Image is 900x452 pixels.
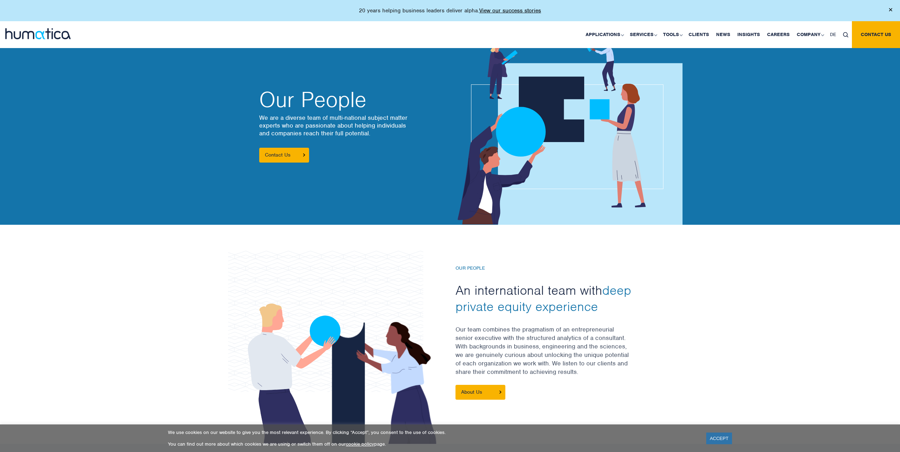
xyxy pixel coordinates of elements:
h6: Our People [455,265,646,271]
a: Company [793,21,826,48]
a: View our success stories [479,7,541,14]
h2: An international team with [455,282,646,315]
img: About Us [499,391,501,394]
p: 20 years helping business leaders deliver alpha. [359,7,541,14]
p: You can find out more about which cookies we are using or switch them off on our page. [168,441,697,447]
span: deep private equity experience [455,282,631,315]
a: Contact us [852,21,900,48]
p: We are a diverse team of multi-national subject matter experts who are passionate about helping i... [259,114,443,137]
h2: Our People [259,89,443,110]
a: Careers [763,21,793,48]
a: DE [826,21,840,48]
img: logo [5,28,71,39]
a: Clients [685,21,713,48]
span: DE [830,31,836,37]
a: Insights [734,21,763,48]
a: News [713,21,734,48]
img: about_banner1 [439,38,683,225]
a: cookie policy [346,441,374,447]
a: ACCEPT [706,433,732,444]
img: search_icon [843,32,848,37]
a: Tools [660,21,685,48]
img: arrowicon [303,153,305,157]
a: Applications [582,21,626,48]
p: Our team combines the pragmatism of an entrepreneurial senior executive with the structured analy... [455,325,646,385]
a: Services [626,21,660,48]
p: We use cookies on our website to give you the most relevant experience. By clicking “Accept”, you... [168,429,697,435]
a: About Us [455,385,505,400]
a: Contact Us [259,148,309,163]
